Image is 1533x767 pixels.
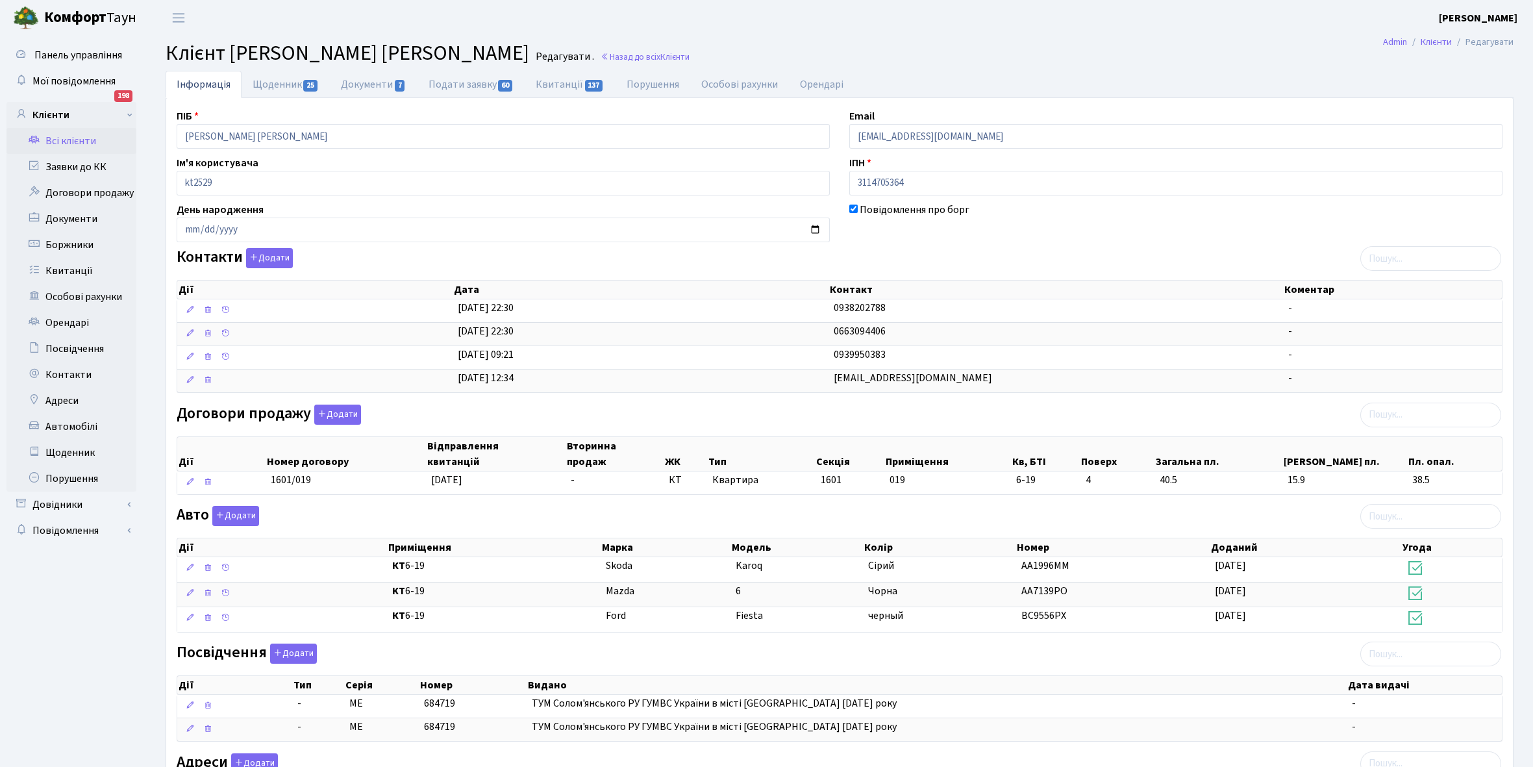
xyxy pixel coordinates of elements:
[418,71,525,98] a: Подати заявку
[6,68,136,94] a: Мої повідомлення198
[6,388,136,414] a: Адреси
[6,258,136,284] a: Квитанції
[1288,301,1292,315] span: -
[297,720,339,735] span: -
[730,538,863,557] th: Модель
[815,437,884,471] th: Секція
[860,202,969,218] label: Повідомлення про борг
[712,473,810,488] span: Квартира
[303,80,318,92] span: 25
[525,71,615,98] a: Квитанції
[177,108,199,124] label: ПІБ
[606,609,626,623] span: Ford
[458,301,514,315] span: [DATE] 22:30
[868,609,903,623] span: черный
[270,644,317,664] button: Посвідчення
[660,51,690,63] span: Клієнти
[1352,720,1356,734] span: -
[344,676,419,694] th: Серія
[177,437,266,471] th: Дії
[114,90,132,102] div: 198
[209,504,259,527] a: Додати
[690,71,789,98] a: Особові рахунки
[177,644,317,664] label: Посвідчення
[849,155,871,171] label: ІПН
[392,584,405,598] b: КТ
[1021,584,1067,598] span: АА7139РО
[789,71,854,98] a: Орендарі
[1215,584,1246,598] span: [DATE]
[532,696,897,710] span: ТУМ Солом'янського РУ ГУМВС України в місті [GEOGRAPHIC_DATA] [DATE] року
[330,71,417,98] a: Документи
[395,80,405,92] span: 7
[849,108,875,124] label: Email
[424,696,455,710] span: 684719
[6,492,136,518] a: Довідники
[1011,437,1080,471] th: Кв, БТІ
[419,676,527,694] th: Номер
[1210,538,1401,557] th: Доданий
[664,437,708,471] th: ЖК
[863,538,1016,557] th: Колір
[1282,437,1408,471] th: [PERSON_NAME] пл.
[267,642,317,664] a: Додати
[571,473,575,487] span: -
[297,696,339,711] span: -
[392,584,595,599] span: 6-19
[6,232,136,258] a: Боржники
[834,347,886,362] span: 0939950383
[13,5,39,31] img: logo.png
[6,102,136,128] a: Клієнти
[44,7,136,29] span: Таун
[1288,347,1292,362] span: -
[1016,538,1209,557] th: Номер
[527,676,1347,694] th: Видано
[6,310,136,336] a: Орендарі
[392,609,595,623] span: 6-19
[736,559,762,573] span: Karoq
[601,51,690,63] a: Назад до всіхКлієнти
[6,466,136,492] a: Порушення
[1421,35,1452,49] a: Клієнти
[1160,473,1277,488] span: 40.5
[6,362,136,388] a: Контакти
[177,248,293,268] label: Контакти
[243,246,293,269] a: Додати
[6,180,136,206] a: Договори продажу
[585,80,603,92] span: 137
[166,38,529,68] span: Клієнт [PERSON_NAME] [PERSON_NAME]
[453,281,828,299] th: Дата
[884,437,1011,471] th: Приміщення
[349,720,363,734] span: МЕ
[566,437,663,471] th: Вторинна продаж
[834,371,992,385] span: [EMAIL_ADDRESS][DOMAIN_NAME]
[166,71,242,98] a: Інформація
[1364,29,1533,56] nav: breadcrumb
[1080,437,1154,471] th: Поверх
[669,473,703,488] span: КТ
[212,506,259,526] button: Авто
[242,71,330,98] a: Щоденник
[1288,324,1292,338] span: -
[177,676,292,694] th: Дії
[821,473,841,487] span: 1601
[246,248,293,268] button: Контакти
[349,696,363,710] span: МЕ
[44,7,106,28] b: Комфорт
[868,584,897,598] span: Чорна
[392,559,405,573] b: КТ
[392,559,595,573] span: 6-19
[1215,559,1246,573] span: [DATE]
[601,538,730,557] th: Марка
[829,281,1283,299] th: Контакт
[6,414,136,440] a: Автомобілі
[162,7,195,29] button: Переключити навігацію
[6,336,136,362] a: Посвідчення
[736,584,741,598] span: 6
[314,405,361,425] button: Договори продажу
[6,518,136,544] a: Повідомлення
[1086,473,1150,488] span: 4
[177,506,259,526] label: Авто
[392,609,405,623] b: КТ
[266,437,426,471] th: Номер договору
